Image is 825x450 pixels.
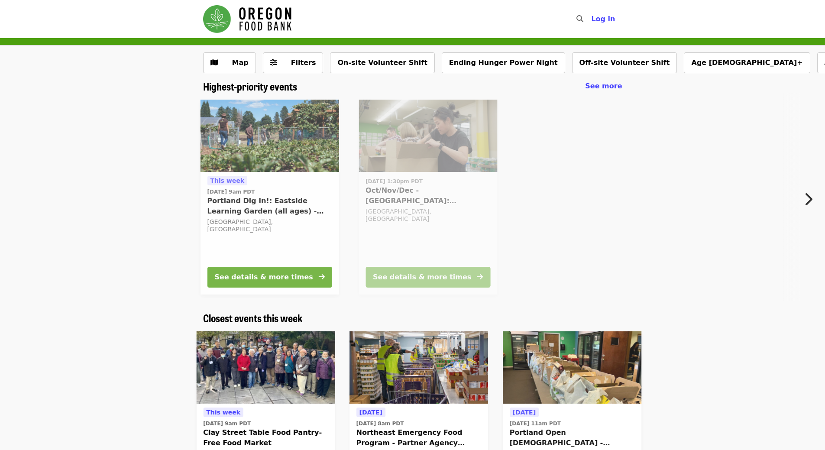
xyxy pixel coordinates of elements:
[510,420,561,427] time: [DATE] 11am PDT
[232,58,249,67] span: Map
[356,427,481,448] span: Northeast Emergency Food Program - Partner Agency Support
[203,5,291,33] img: Oregon Food Bank - Home
[214,272,313,282] div: See details & more times
[359,100,497,295] a: See details for "Oct/Nov/Dec - Portland: Repack/Sort (age 8+)"
[796,187,825,211] button: Next item
[203,78,297,94] span: Highest-priority events
[196,80,629,93] div: Highest-priority events
[349,331,488,404] img: Northeast Emergency Food Program - Partner Agency Support organized by Oregon Food Bank
[513,409,536,416] span: [DATE]
[207,196,332,217] span: Portland Dig In!: Eastside Learning Garden (all ages) - Aug/Sept/Oct
[373,272,471,282] div: See details & more times
[210,58,218,67] i: map icon
[366,185,490,206] span: Oct/Nov/Dec - [GEOGRAPHIC_DATA]: Repack/Sort (age [DEMOGRAPHIC_DATA]+)
[196,312,629,324] div: Closest events this week
[200,100,339,172] img: Portland Dig In!: Eastside Learning Garden (all ages) - Aug/Sept/Oct organized by Oregon Food Bank
[442,52,565,73] button: Ending Hunger Power Night
[206,409,240,416] span: This week
[203,427,328,448] span: Clay Street Table Food Pantry- Free Food Market
[356,420,404,427] time: [DATE] 8am PDT
[477,273,483,281] i: arrow-right icon
[584,10,622,28] button: Log in
[804,191,812,207] i: chevron-right icon
[359,409,382,416] span: [DATE]
[576,15,583,23] i: search icon
[207,218,332,233] div: [GEOGRAPHIC_DATA], [GEOGRAPHIC_DATA]
[203,312,303,324] a: Closest events this week
[366,267,490,288] button: See details & more times
[207,188,255,196] time: [DATE] 9am PDT
[200,100,339,295] a: See details for "Portland Dig In!: Eastside Learning Garden (all ages) - Aug/Sept/Oct"
[366,178,423,185] time: [DATE] 1:30pm PDT
[366,208,490,223] div: [GEOGRAPHIC_DATA], [GEOGRAPHIC_DATA]
[203,52,256,73] button: Show map view
[263,52,324,73] button: Filters (0 selected)
[359,100,497,172] img: Oct/Nov/Dec - Portland: Repack/Sort (age 8+) organized by Oregon Food Bank
[503,331,641,404] img: Portland Open Bible - Partner Agency Support (16+) organized by Oregon Food Bank
[291,58,316,67] span: Filters
[270,58,277,67] i: sliders-h icon
[591,15,615,23] span: Log in
[585,81,622,91] a: See more
[210,177,244,184] span: This week
[510,427,634,448] span: Portland Open [DEMOGRAPHIC_DATA] - Partner Agency Support (16+)
[684,52,810,73] button: Age [DEMOGRAPHIC_DATA]+
[196,331,335,404] img: Clay Street Table Food Pantry- Free Food Market organized by Oregon Food Bank
[203,310,303,325] span: Closest events this week
[207,267,332,288] button: See details & more times
[589,9,595,29] input: Search
[318,273,324,281] i: arrow-right icon
[330,52,434,73] button: On-site Volunteer Shift
[203,80,297,93] a: Highest-priority events
[203,420,251,427] time: [DATE] 9am PDT
[572,52,677,73] button: Off-site Volunteer Shift
[585,82,622,90] span: See more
